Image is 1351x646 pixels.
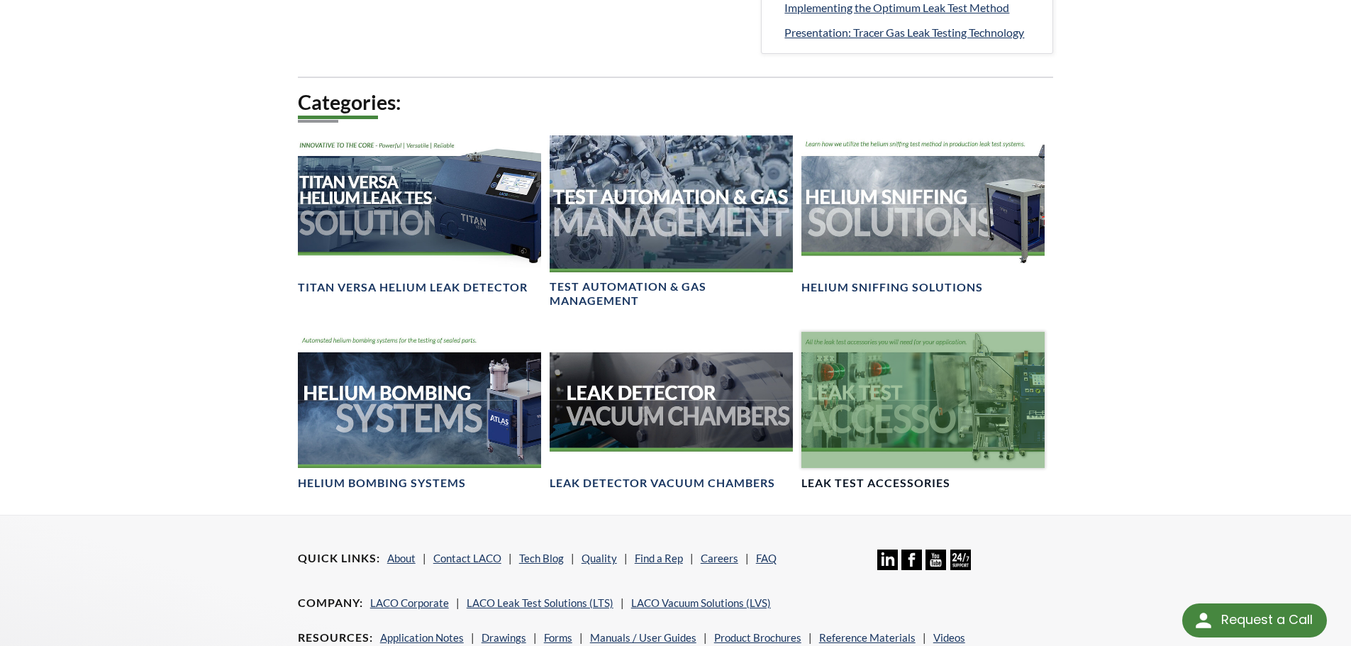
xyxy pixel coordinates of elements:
h4: Leak Detector Vacuum Chambers [550,476,775,491]
a: Drawings [482,631,526,644]
img: round button [1192,609,1215,632]
a: LACO Vacuum Solutions (LVS) [631,596,771,609]
h4: Helium Bombing Systems [298,476,466,491]
a: TITAN VERSA Helium Leak Test Solutions headerTITAN VERSA Helium Leak Detector [298,135,541,295]
a: Tech Blog [519,552,564,564]
a: Test Automation & Gas Management headerTest Automation & Gas Management [550,135,793,309]
a: Manuals / User Guides [590,631,696,644]
a: LACO Leak Test Solutions (LTS) [467,596,613,609]
h4: Helium Sniffing Solutions [801,280,983,295]
a: Reference Materials [819,631,916,644]
a: About [387,552,416,564]
a: FAQ [756,552,777,564]
a: LACO Corporate [370,596,449,609]
a: Application Notes [380,631,464,644]
h4: Company [298,596,363,611]
a: Forms [544,631,572,644]
a: Quality [582,552,617,564]
a: Product Brochures [714,631,801,644]
a: 24/7 Support [950,559,971,572]
span: Presentation: Tracer Gas Leak Testing Technology [784,26,1024,39]
h4: Test Automation & Gas Management [550,279,793,309]
a: Find a Rep [635,552,683,564]
img: 24/7 Support Icon [950,550,971,570]
a: Presentation: Tracer Gas Leak Testing Technology [784,23,1041,42]
a: Helium Bombing Systems BannerHelium Bombing Systems [298,332,541,491]
a: Contact LACO [433,552,501,564]
a: Leak Test Accessories headerLeak Test Accessories [801,332,1045,491]
h2: Categories: [298,89,1054,116]
h4: Resources [298,630,373,645]
a: Careers [701,552,738,564]
h4: Quick Links [298,551,380,566]
div: Request a Call [1221,603,1313,636]
a: Leak Test Vacuum Chambers headerLeak Detector Vacuum Chambers [550,332,793,491]
a: Videos [933,631,965,644]
a: Helium Sniffing Solutions headerHelium Sniffing Solutions [801,135,1045,295]
h4: TITAN VERSA Helium Leak Detector [298,280,528,295]
h4: Leak Test Accessories [801,476,950,491]
div: Request a Call [1182,603,1327,637]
